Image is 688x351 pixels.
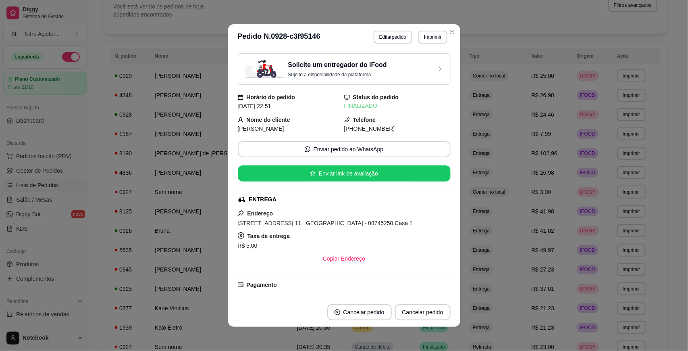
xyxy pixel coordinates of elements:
button: Imprimir [418,31,447,44]
span: credit-card [238,282,243,288]
span: star [310,171,316,176]
button: Copiar Endereço [316,251,372,267]
span: user [238,117,243,123]
img: delivery-image [245,60,285,78]
button: starEnviar link de avaliação [238,165,451,182]
strong: Pagamento [247,282,277,288]
span: [DATE] 22:51 [238,103,271,109]
button: Cancelar pedido [395,304,451,320]
button: Editarpedido [374,31,412,44]
span: [STREET_ADDRESS] 11, [GEOGRAPHIC_DATA] - 08745250 Casa 1 [238,220,413,226]
button: Close [446,26,459,39]
span: [PERSON_NAME] [238,125,284,132]
button: whats-appEnviar pedido ao WhatsApp [238,141,451,157]
strong: Status do pedido [353,94,399,100]
span: desktop [344,94,350,100]
div: ENTREGA [249,195,276,204]
button: close-circleCancelar pedido [327,304,392,320]
h3: Pedido N. 0928-c3f95146 [238,31,320,44]
span: dollar [238,232,244,239]
span: phone [344,117,350,123]
span: calendar [238,94,243,100]
strong: Telefone [353,117,376,123]
span: R$ 5,00 [238,242,258,249]
p: Sujeito a disponibilidade da plataforma [288,71,387,78]
strong: Nome do cliente [247,117,290,123]
strong: Endereço [247,210,273,217]
strong: Horário do pedido [247,94,295,100]
strong: Taxa de entrega [247,233,290,239]
div: FINALIZADO [344,102,451,110]
span: close-circle [335,309,340,315]
span: pushpin [238,210,244,216]
span: whats-app [305,146,310,152]
span: [PHONE_NUMBER] [344,125,395,132]
h3: Solicite um entregador do iFood [288,60,387,70]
